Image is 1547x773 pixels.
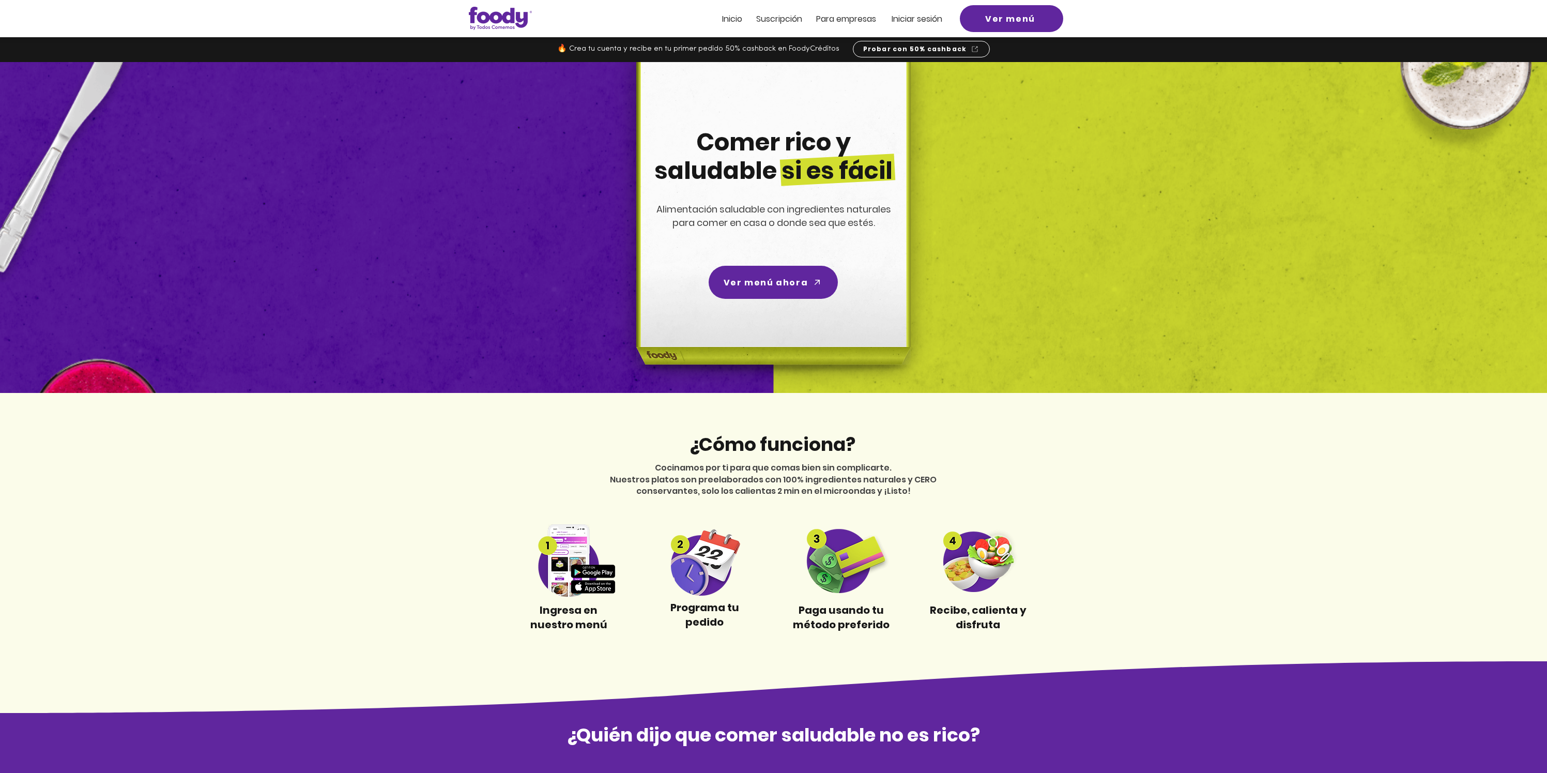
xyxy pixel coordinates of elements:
img: Step 1 compress.png [520,524,617,597]
span: Recibe, calienta y disfruta [930,603,1027,632]
span: ¿Cómo funciona? [689,431,855,458]
span: Inicio [722,13,742,25]
span: Paga usando tu método preferido [793,603,890,632]
a: Para empresas [816,14,876,23]
span: ¿Quién dijo que comer saludable no es rico? [566,722,980,748]
span: Suscripción [756,13,802,25]
img: Step 2 compress.png [656,525,753,596]
span: Probar con 50% cashback [863,44,967,54]
span: Alimentación saludable con ingredientes naturales para comer en casa o donde sea que estés. [656,203,891,229]
span: ra empresas [826,13,876,25]
a: Inicio [722,14,742,23]
span: Pa [816,13,826,25]
span: Iniciar sesión [892,13,942,25]
span: Ingresa en nuestro menú [530,603,607,632]
span: Programa tu pedido [670,600,739,629]
span: Nuestros platos son preelaborados con 100% ingredientes naturales y CERO conservantes, solo los c... [610,474,937,497]
span: Ver menú [985,12,1035,25]
img: Step 4 compress.png [930,528,1027,592]
a: Probar con 50% cashback [853,41,990,57]
span: Comer rico y saludable si es fácil [654,126,893,187]
img: Logo_Foody V2.0.0 (3).png [469,7,532,30]
span: 🔥 Crea tu cuenta y recibe en tu primer pedido 50% cashback en FoodyCréditos [557,45,839,53]
a: Ver menú ahora [709,266,838,299]
img: headline-center-compress.png [607,62,936,393]
a: Iniciar sesión [892,14,942,23]
img: Step3 compress.png [793,528,890,593]
a: Ver menú [960,5,1063,32]
span: Cocinamos por ti para que comas bien sin complicarte. [655,462,892,474]
a: Suscripción [756,14,802,23]
span: Ver menú ahora [724,276,808,289]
